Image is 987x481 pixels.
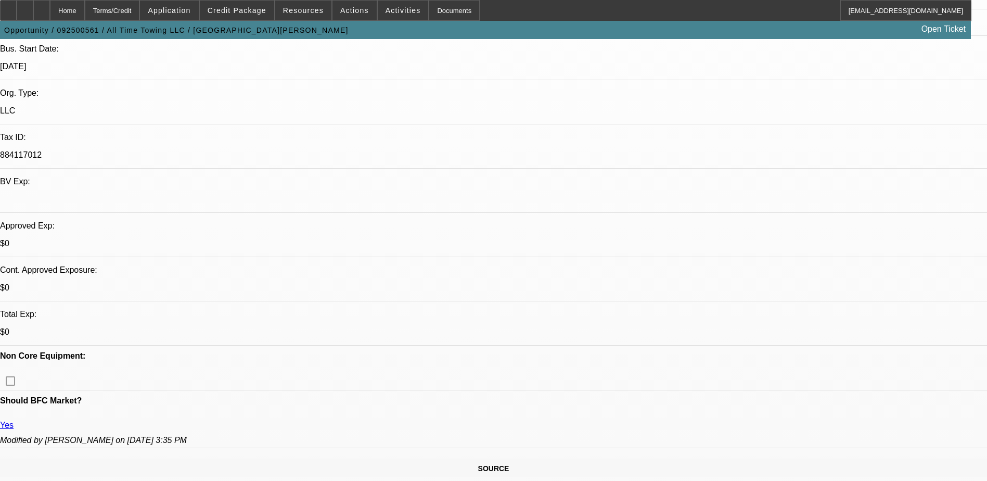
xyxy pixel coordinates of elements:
span: Credit Package [208,6,266,15]
span: Activities [386,6,421,15]
button: Actions [332,1,377,20]
button: Resources [275,1,331,20]
button: Application [140,1,198,20]
button: Activities [378,1,429,20]
span: Application [148,6,190,15]
span: Actions [340,6,369,15]
a: Open Ticket [917,20,970,38]
span: Opportunity / 092500561 / All Time Towing LLC / [GEOGRAPHIC_DATA][PERSON_NAME] [4,26,349,34]
span: SOURCE [478,464,509,473]
span: Resources [283,6,324,15]
button: Credit Package [200,1,274,20]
